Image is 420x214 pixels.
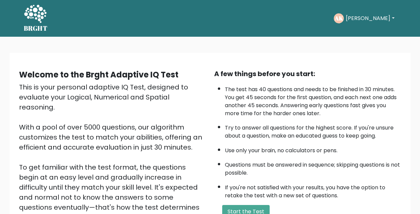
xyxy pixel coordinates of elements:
[225,82,401,118] li: The test has 40 questions and needs to be finished in 30 minutes. You get 45 seconds for the firs...
[19,69,178,80] b: Welcome to the Brght Adaptive IQ Test
[225,158,401,177] li: Questions must be answered in sequence; skipping questions is not possible.
[225,143,401,155] li: Use only your brain, no calculators or pens.
[225,121,401,140] li: Try to answer all questions for the highest score. If you're unsure about a question, make an edu...
[225,180,401,200] li: If you're not satisfied with your results, you have the option to retake the test with a new set ...
[334,14,343,22] text: AK
[24,3,48,34] a: BRGHT
[24,24,48,32] h5: BRGHT
[214,69,401,79] div: A few things before you start:
[344,14,396,23] button: [PERSON_NAME]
